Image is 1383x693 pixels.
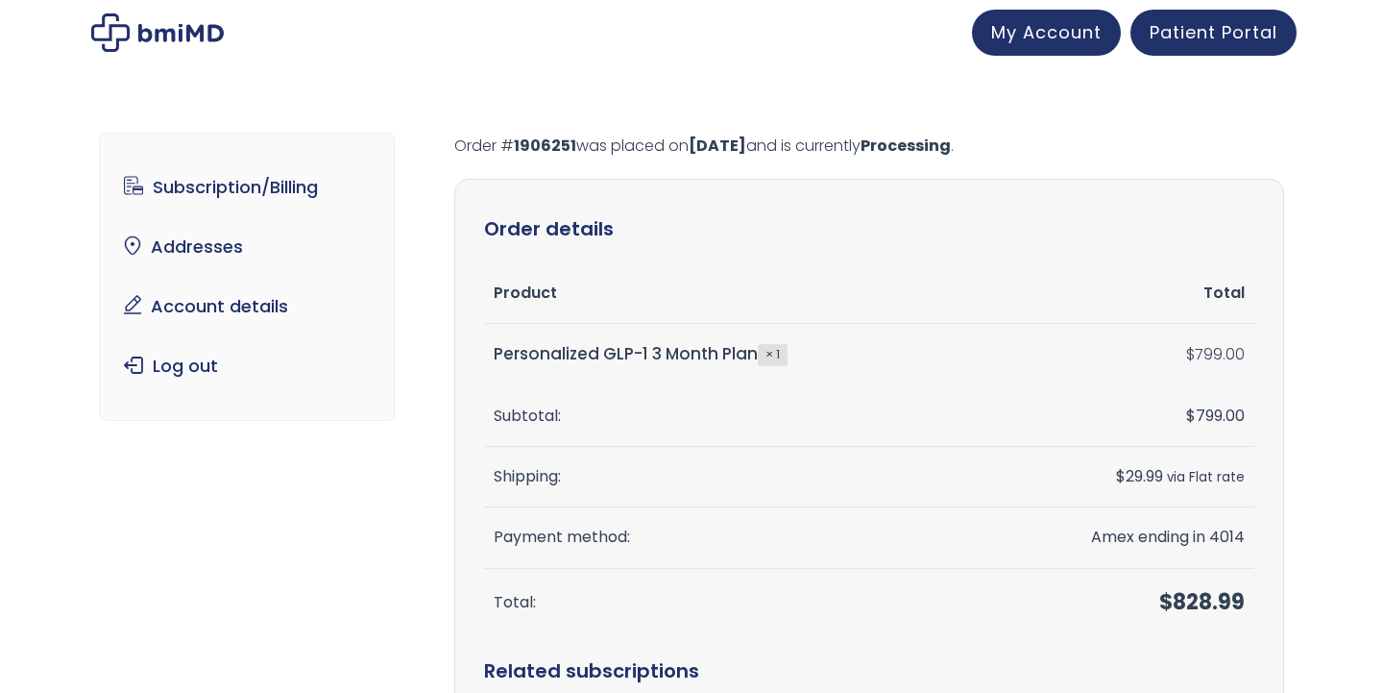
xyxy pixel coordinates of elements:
mark: 1906251 [514,135,576,157]
p: Order # was placed on and is currently . [454,133,1284,160]
a: Addresses [114,227,380,267]
span: $ [1186,343,1195,365]
th: Total [981,263,1254,324]
a: Log out [114,346,380,386]
nav: Account pages [99,133,396,421]
th: Subtotal: [484,386,981,447]
th: Total: [484,569,981,637]
span: $ [1186,405,1196,427]
td: Personalized GLP-1 3 Month Plan [484,324,981,385]
strong: × 1 [758,344,788,365]
mark: Processing [861,135,951,157]
small: via Flat rate [1167,468,1245,486]
a: Subscription/Billing [114,167,380,208]
mark: [DATE] [689,135,746,157]
img: My account [91,13,224,52]
h2: Order details [484,209,1254,249]
td: Amex ending in 4014 [981,507,1254,568]
span: 799.00 [1186,405,1245,427]
th: Shipping: [484,447,981,507]
span: My Account [991,20,1102,44]
a: Account details [114,286,380,327]
th: Payment method: [484,507,981,568]
bdi: 799.00 [1186,343,1245,365]
span: 828.99 [1159,587,1245,617]
span: Patient Portal [1150,20,1277,44]
a: My Account [972,10,1121,56]
a: Patient Portal [1130,10,1297,56]
span: $ [1116,465,1126,487]
th: Product [484,263,981,324]
span: 29.99 [1116,465,1163,487]
span: $ [1159,587,1173,617]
